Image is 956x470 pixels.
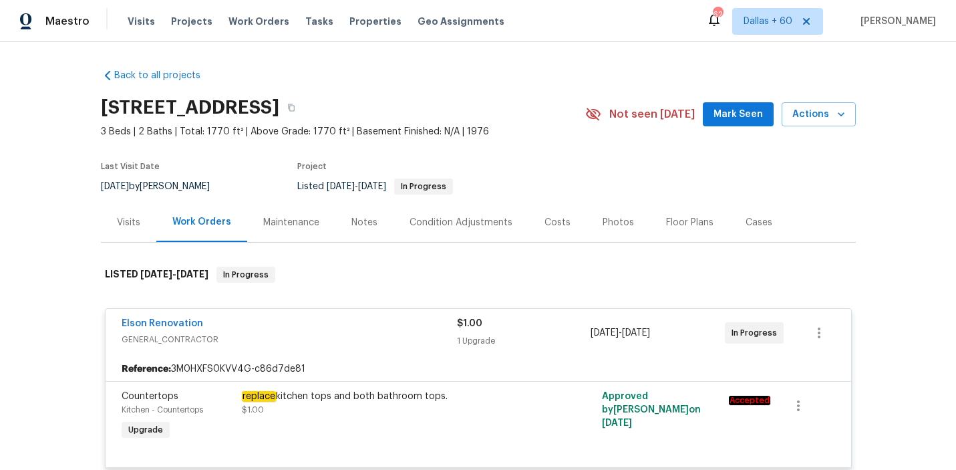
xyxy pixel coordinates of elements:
span: Mark Seen [713,106,763,123]
span: Kitchen - Countertops [122,406,203,414]
span: [DATE] [358,182,386,191]
div: Cases [746,216,772,229]
div: kitchen tops and both bathroom tops. [242,390,534,403]
span: Last Visit Date [101,162,160,170]
div: 1 Upgrade [457,334,591,348]
button: Actions [782,102,856,127]
a: Back to all projects [101,69,229,82]
div: Floor Plans [666,216,713,229]
span: Actions [792,106,845,123]
span: [DATE] [591,328,619,338]
span: Countertops [122,392,178,401]
span: Properties [349,15,402,28]
span: Geo Assignments [418,15,504,28]
a: Elson Renovation [122,319,203,328]
span: [DATE] [327,182,355,191]
span: [DATE] [101,182,129,191]
span: 3 Beds | 2 Baths | Total: 1770 ft² | Above Grade: 1770 ft² | Basement Finished: N/A | 1976 [101,125,585,138]
span: In Progress [218,268,274,281]
span: In Progress [395,183,452,191]
div: LISTED [DATE]-[DATE]In Progress [101,253,856,296]
span: In Progress [732,326,782,340]
b: Reference: [122,362,171,376]
div: Visits [117,216,140,229]
span: GENERAL_CONTRACTOR [122,333,457,346]
div: Condition Adjustments [410,216,512,229]
span: [DATE] [602,419,632,428]
button: Copy Address [279,96,303,120]
span: Tasks [305,17,333,26]
span: - [140,269,208,279]
span: Approved by [PERSON_NAME] on [602,392,701,428]
span: [PERSON_NAME] [855,15,936,28]
div: by [PERSON_NAME] [101,179,226,195]
div: 626 [713,8,722,21]
span: Listed [297,182,453,191]
span: Work Orders [228,15,289,28]
button: Mark Seen [703,102,774,127]
span: Not seen [DATE] [609,108,695,121]
span: [DATE] [622,328,650,338]
em: Accepted [729,396,770,405]
span: $1.00 [242,406,264,414]
div: Work Orders [172,215,231,229]
div: Costs [544,216,571,229]
span: $1.00 [457,319,482,328]
span: Visits [128,15,155,28]
span: - [591,326,650,340]
span: Projects [171,15,212,28]
span: - [327,182,386,191]
span: Project [297,162,327,170]
em: replace [242,391,276,402]
span: Upgrade [123,423,168,437]
div: 3M0HXFS0KVV4G-c86d7de81 [106,357,851,381]
div: Photos [603,216,634,229]
span: [DATE] [140,269,172,279]
div: Notes [351,216,377,229]
div: Maintenance [263,216,319,229]
h6: LISTED [105,267,208,283]
span: Maestro [45,15,90,28]
span: [DATE] [176,269,208,279]
h2: [STREET_ADDRESS] [101,101,279,114]
span: Dallas + 60 [744,15,792,28]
